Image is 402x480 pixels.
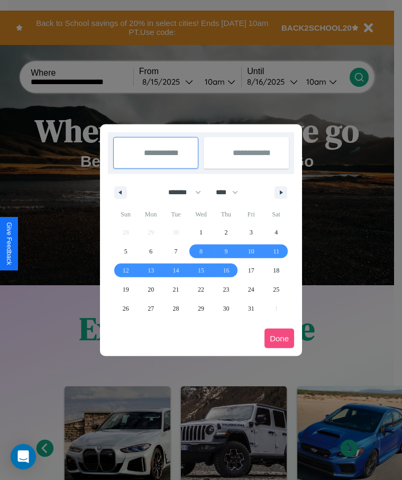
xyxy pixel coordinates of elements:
[148,280,154,299] span: 20
[264,223,289,242] button: 4
[264,280,289,299] button: 25
[239,261,263,280] button: 17
[188,261,213,280] button: 15
[148,299,154,318] span: 27
[264,329,294,348] button: Done
[248,299,254,318] span: 31
[124,242,127,261] span: 5
[173,299,179,318] span: 28
[138,242,163,261] button: 6
[198,280,204,299] span: 22
[163,280,188,299] button: 21
[138,299,163,318] button: 27
[123,280,129,299] span: 19
[188,223,213,242] button: 1
[214,261,239,280] button: 16
[138,261,163,280] button: 13
[173,261,179,280] span: 14
[199,223,203,242] span: 1
[113,206,138,223] span: Sun
[223,261,229,280] span: 16
[248,242,254,261] span: 10
[199,242,203,261] span: 8
[214,206,239,223] span: Thu
[138,206,163,223] span: Mon
[113,242,138,261] button: 5
[5,222,13,265] div: Give Feedback
[163,242,188,261] button: 7
[264,242,289,261] button: 11
[188,299,213,318] button: 29
[224,223,227,242] span: 2
[198,299,204,318] span: 29
[250,223,253,242] span: 3
[198,261,204,280] span: 15
[214,242,239,261] button: 9
[163,206,188,223] span: Tue
[113,280,138,299] button: 19
[214,299,239,318] button: 30
[163,299,188,318] button: 28
[113,261,138,280] button: 12
[264,206,289,223] span: Sat
[188,206,213,223] span: Wed
[239,223,263,242] button: 3
[148,261,154,280] span: 13
[173,280,179,299] span: 21
[11,444,36,469] div: Open Intercom Messenger
[239,299,263,318] button: 31
[239,206,263,223] span: Fri
[273,242,279,261] span: 11
[273,280,279,299] span: 25
[214,280,239,299] button: 23
[239,280,263,299] button: 24
[239,242,263,261] button: 10
[123,261,129,280] span: 12
[188,280,213,299] button: 22
[214,223,239,242] button: 2
[273,261,279,280] span: 18
[175,242,178,261] span: 7
[123,299,129,318] span: 26
[223,280,229,299] span: 23
[248,261,254,280] span: 17
[113,299,138,318] button: 26
[188,242,213,261] button: 8
[138,280,163,299] button: 20
[223,299,229,318] span: 30
[149,242,152,261] span: 6
[248,280,254,299] span: 24
[224,242,227,261] span: 9
[275,223,278,242] span: 4
[264,261,289,280] button: 18
[163,261,188,280] button: 14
